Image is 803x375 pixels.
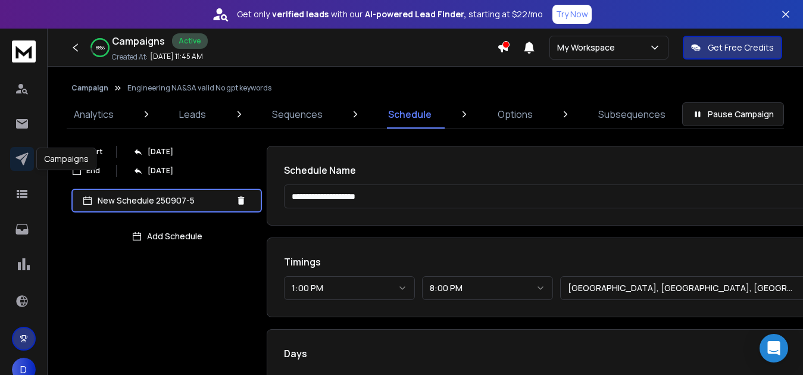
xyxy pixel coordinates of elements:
[237,8,543,20] p: Get only with our starting at $22/mo
[179,107,206,121] p: Leads
[172,33,208,49] div: Active
[112,52,148,62] p: Created At:
[682,102,784,126] button: Pause Campaign
[272,107,323,121] p: Sequences
[365,8,466,20] strong: AI-powered Lead Finder,
[127,83,271,93] p: Engineering NA&SA valid No gpt keywords
[36,148,96,170] div: Campaigns
[557,42,620,54] p: My Workspace
[67,100,121,129] a: Analytics
[150,52,203,61] p: [DATE] 11:45 AM
[148,166,173,176] p: [DATE]
[498,107,533,121] p: Options
[98,195,231,207] p: New Schedule 250907-5
[71,83,108,93] button: Campaign
[568,282,802,294] p: [GEOGRAPHIC_DATA], [GEOGRAPHIC_DATA], [GEOGRAPHIC_DATA], [GEOGRAPHIC_DATA] (UTC+8:00)
[591,100,673,129] a: Subsequences
[74,107,114,121] p: Analytics
[598,107,665,121] p: Subsequences
[556,8,588,20] p: Try Now
[388,107,432,121] p: Schedule
[85,147,102,157] p: Start
[422,276,553,300] button: 8:00 PM
[683,36,782,60] button: Get Free Credits
[148,147,173,157] p: [DATE]
[112,34,165,48] h1: Campaigns
[552,5,592,24] button: Try Now
[71,224,262,248] button: Add Schedule
[265,100,330,129] a: Sequences
[708,42,774,54] p: Get Free Credits
[284,276,415,300] button: 1:00 PM
[96,44,105,51] p: 88 %
[490,100,540,129] a: Options
[272,8,329,20] strong: verified leads
[86,166,100,176] p: End
[12,40,36,62] img: logo
[381,100,439,129] a: Schedule
[172,100,213,129] a: Leads
[760,334,788,362] div: Open Intercom Messenger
